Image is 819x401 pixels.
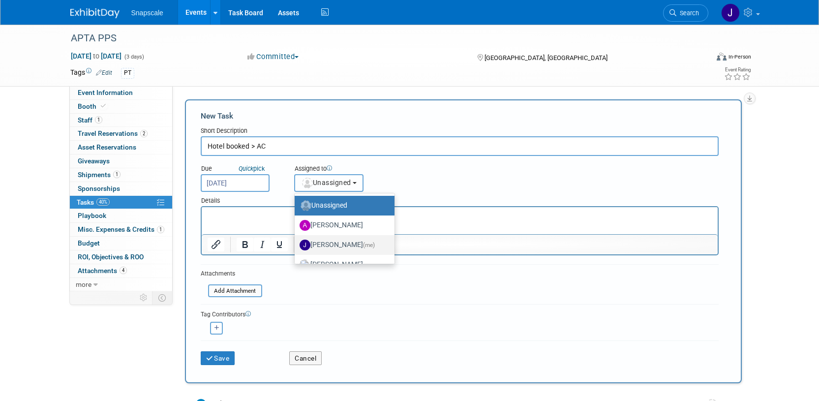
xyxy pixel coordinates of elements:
[717,53,727,61] img: Format-Inperson.png
[78,239,100,247] span: Budget
[300,237,385,253] label: [PERSON_NAME]
[96,69,112,76] a: Edit
[70,100,172,113] a: Booth
[152,291,172,304] td: Toggle Event Tabs
[76,280,91,288] span: more
[78,89,133,96] span: Event Information
[70,209,172,222] a: Playbook
[78,212,106,219] span: Playbook
[140,130,148,137] span: 2
[239,165,253,172] i: Quick
[721,3,740,22] img: Jennifer Benedict
[201,351,235,365] button: Save
[237,238,253,251] button: Bold
[300,257,385,273] label: [PERSON_NAME]
[254,238,271,251] button: Italic
[70,196,172,209] a: Tasks40%
[201,126,719,136] div: Short Description
[78,129,148,137] span: Travel Reservations
[201,111,719,122] div: New Task
[650,51,752,66] div: Event Format
[202,207,718,234] iframe: Rich Text Area
[70,168,172,182] a: Shipments1
[78,225,164,233] span: Misc. Expenses & Credits
[70,278,172,291] a: more
[91,52,101,60] span: to
[70,67,112,79] td: Tags
[485,54,607,62] span: [GEOGRAPHIC_DATA], [GEOGRAPHIC_DATA]
[70,8,120,18] img: ExhibitDay
[135,291,152,304] td: Personalize Event Tab Strip
[157,226,164,233] span: 1
[131,9,163,17] span: Snapscale
[70,250,172,264] a: ROI, Objectives & ROO
[271,238,288,251] button: Underline
[113,171,121,178] span: 1
[244,52,303,62] button: Committed
[70,52,122,61] span: [DATE] [DATE]
[78,267,127,275] span: Attachments
[78,157,110,165] span: Giveaways
[300,220,310,231] img: A.jpg
[95,116,102,123] span: 1
[70,86,172,99] a: Event Information
[70,114,172,127] a: Staff1
[289,351,322,365] button: Cancel
[663,4,708,22] a: Search
[201,174,270,192] input: Due Date
[301,200,311,211] img: Unassigned-User-Icon.png
[294,164,413,174] div: Assigned to
[201,164,279,174] div: Due
[300,198,385,214] label: Unassigned
[121,68,134,78] div: PT
[724,67,751,72] div: Event Rating
[78,253,144,261] span: ROI, Objectives & ROO
[78,143,136,151] span: Asset Reservations
[70,237,172,250] a: Budget
[67,30,694,47] div: APTA PPS
[101,103,106,109] i: Booth reservation complete
[70,141,172,154] a: Asset Reservations
[78,171,121,179] span: Shipments
[237,164,267,173] a: Quickpick
[70,223,172,236] a: Misc. Expenses & Credits1
[728,53,751,61] div: In-Person
[201,270,262,278] div: Attachments
[201,308,719,319] div: Tag Contributors
[301,179,351,186] span: Unassigned
[70,264,172,278] a: Attachments4
[77,198,110,206] span: Tasks
[300,217,385,233] label: [PERSON_NAME]
[70,154,172,168] a: Giveaways
[96,198,110,206] span: 40%
[201,192,719,206] div: Details
[78,116,102,124] span: Staff
[294,174,364,192] button: Unassigned
[363,242,375,248] span: (me)
[120,267,127,274] span: 4
[78,185,120,192] span: Sponsorships
[123,54,144,60] span: (3 days)
[676,9,699,17] span: Search
[300,240,310,250] img: J.jpg
[78,102,108,110] span: Booth
[70,127,172,140] a: Travel Reservations2
[208,238,224,251] button: Insert/edit link
[70,182,172,195] a: Sponsorships
[201,136,719,156] input: Name of task or a short description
